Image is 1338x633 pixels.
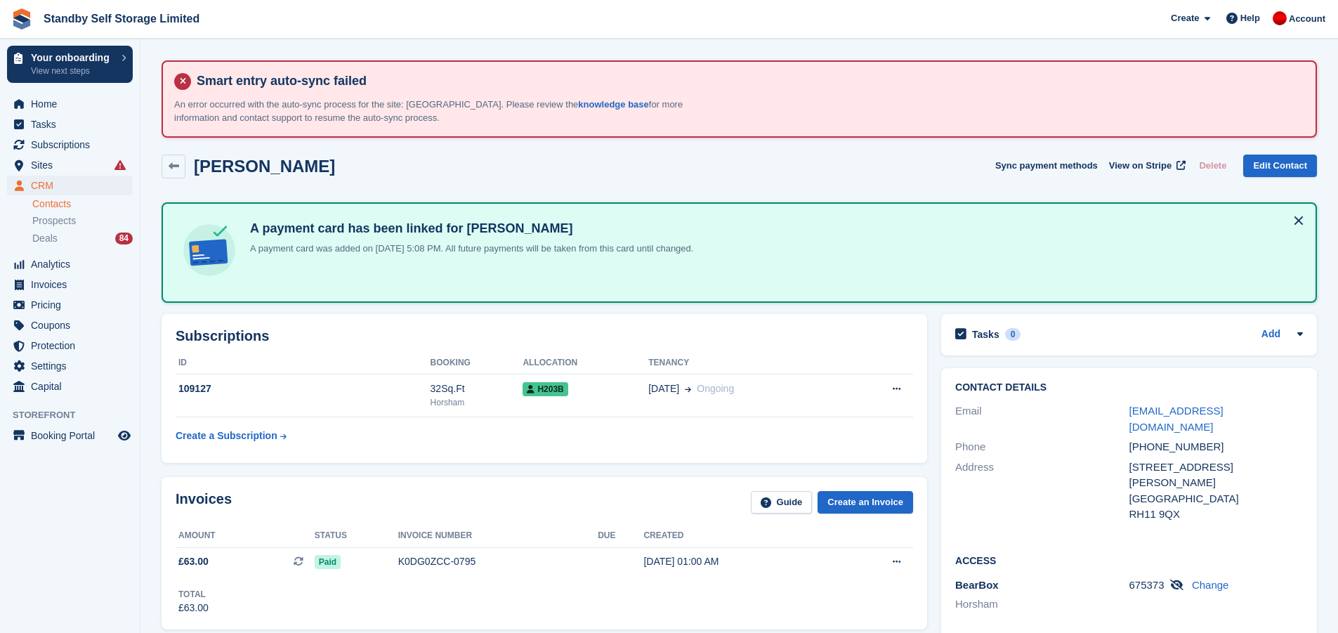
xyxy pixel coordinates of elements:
[751,491,813,514] a: Guide
[31,135,115,155] span: Subscriptions
[1129,439,1303,455] div: [PHONE_NUMBER]
[13,408,140,422] span: Storefront
[7,295,133,315] a: menu
[32,214,133,228] a: Prospects
[11,8,32,30] img: stora-icon-8386f47178a22dfd0bd8f6a31ec36ba5ce8667c1dd55bd0f319d3a0aa187defe.svg
[955,553,1303,567] h2: Access
[176,429,277,443] div: Create a Subscription
[32,197,133,211] a: Contacts
[972,328,999,341] h2: Tasks
[643,554,837,569] div: [DATE] 01:00 AM
[1129,459,1303,476] div: [STREET_ADDRESS]
[244,242,693,256] p: A payment card was added on [DATE] 5:08 PM. All future payments will be taken from this card unti...
[7,94,133,114] a: menu
[38,7,205,30] a: Standby Self Storage Limited
[955,439,1129,455] div: Phone
[398,525,598,547] th: Invoice number
[31,315,115,335] span: Coupons
[176,328,913,344] h2: Subscriptions
[598,525,643,547] th: Due
[1129,507,1303,523] div: RH11 9QX
[115,233,133,244] div: 84
[955,579,999,591] span: BearBox
[176,423,287,449] a: Create a Subscription
[31,336,115,355] span: Protection
[31,295,115,315] span: Pricing
[955,382,1303,393] h2: Contact Details
[523,352,648,374] th: Allocation
[176,525,315,547] th: Amount
[398,554,598,569] div: K0DG0ZCC-0795
[178,588,209,601] div: Total
[194,157,335,176] h2: [PERSON_NAME]
[1243,155,1317,178] a: Edit Contact
[31,65,114,77] p: View next steps
[7,336,133,355] a: menu
[523,382,568,396] span: H203B
[176,381,431,396] div: 109127
[180,221,239,280] img: card-linked-ebf98d0992dc2aeb22e95c0e3c79077019eb2392cfd83c6a337811c24bc77127.svg
[32,231,133,246] a: Deals 84
[31,115,115,134] span: Tasks
[114,159,126,171] i: Smart entry sync failures have occurred
[7,176,133,195] a: menu
[31,377,115,396] span: Capital
[315,525,398,547] th: Status
[191,73,1304,89] h4: Smart entry auto-sync failed
[31,176,115,195] span: CRM
[244,221,693,237] h4: A payment card has been linked for [PERSON_NAME]
[176,352,431,374] th: ID
[7,426,133,445] a: menu
[697,383,734,394] span: Ongoing
[315,555,341,569] span: Paid
[648,352,846,374] th: Tenancy
[1129,491,1303,507] div: [GEOGRAPHIC_DATA]
[955,403,1129,435] div: Email
[431,352,523,374] th: Booking
[178,601,209,615] div: £63.00
[1129,579,1165,591] span: 675373
[1171,11,1199,25] span: Create
[431,381,523,396] div: 32Sq.Ft
[1103,155,1188,178] a: View on Stripe
[955,596,1129,613] li: Horsham
[7,356,133,376] a: menu
[31,53,114,63] p: Your onboarding
[7,377,133,396] a: menu
[31,426,115,445] span: Booking Portal
[7,46,133,83] a: Your onboarding View next steps
[116,427,133,444] a: Preview store
[648,381,679,396] span: [DATE]
[7,254,133,274] a: menu
[1273,11,1287,25] img: Aaron Winter
[178,554,209,569] span: £63.00
[31,155,115,175] span: Sites
[31,356,115,376] span: Settings
[1240,11,1260,25] span: Help
[1193,155,1232,178] button: Delete
[578,99,648,110] a: knowledge base
[174,98,701,125] p: An error occurred with the auto-sync process for the site: [GEOGRAPHIC_DATA]. Please review the f...
[7,315,133,335] a: menu
[176,491,232,514] h2: Invoices
[32,214,76,228] span: Prospects
[32,232,58,245] span: Deals
[1261,327,1280,343] a: Add
[7,155,133,175] a: menu
[1005,328,1021,341] div: 0
[31,254,115,274] span: Analytics
[31,94,115,114] span: Home
[643,525,837,547] th: Created
[7,275,133,294] a: menu
[818,491,913,514] a: Create an Invoice
[1129,405,1224,433] a: [EMAIL_ADDRESS][DOMAIN_NAME]
[995,155,1098,178] button: Sync payment methods
[955,459,1129,523] div: Address
[7,135,133,155] a: menu
[1192,579,1229,591] a: Change
[7,115,133,134] a: menu
[431,396,523,409] div: Horsham
[1289,12,1325,26] span: Account
[1129,475,1303,491] div: [PERSON_NAME]
[31,275,115,294] span: Invoices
